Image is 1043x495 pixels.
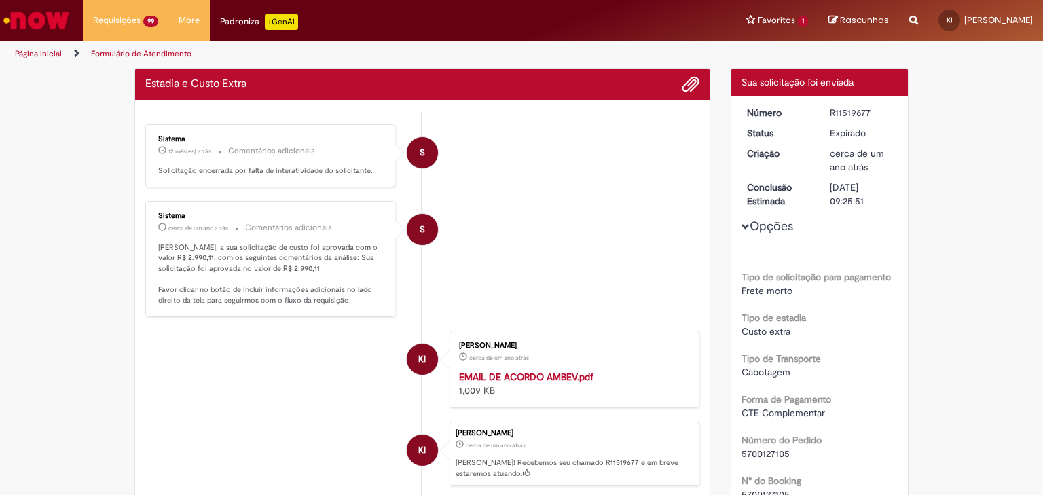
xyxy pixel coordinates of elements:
time: 16/05/2024 15:25:46 [466,441,526,450]
div: System [407,214,438,245]
span: Sua solicitação foi enviada [742,76,854,88]
span: Rascunhos [840,14,889,26]
span: 12 mês(es) atrás [168,147,211,155]
div: Sistema [158,212,384,220]
span: CTE Complementar [742,407,825,419]
span: cerca de um ano atrás [469,354,529,362]
p: [PERSON_NAME]! Recebemos seu chamado R11519677 e em breve estaremos atuando. [456,458,692,479]
ul: Trilhas de página [10,41,685,67]
div: Expirado [830,126,893,140]
b: N° do Booking [742,475,801,487]
span: S [420,136,425,169]
span: Frete morto [742,285,792,297]
a: Formulário de Atendimento [91,48,191,59]
span: KI [947,16,952,24]
small: Comentários adicionais [245,222,332,234]
div: [DATE] 09:25:51 [830,181,893,208]
span: Custo extra [742,325,790,337]
small: Comentários adicionais [228,145,315,157]
div: Sistema [158,135,384,143]
div: Padroniza [220,14,298,30]
b: Tipo de estadia [742,312,806,324]
a: EMAIL DE ACORDO AMBEV.pdf [459,371,593,383]
time: 16/05/2024 15:25:46 [830,147,884,173]
span: Cabotagem [742,366,790,378]
time: 16/05/2024 15:25:42 [469,354,529,362]
div: Ketty Ivankio [407,435,438,466]
div: System [407,137,438,168]
span: cerca de um ano atrás [830,147,884,173]
span: 99 [143,16,158,27]
div: Ketty Ivankio [407,344,438,375]
h2: Estadia e Custo Extra Histórico de tíquete [145,78,246,90]
span: S [420,213,425,246]
img: ServiceNow [1,7,71,34]
span: KI [418,343,426,375]
div: [PERSON_NAME] [459,342,685,350]
p: [PERSON_NAME], a sua solicitação de custo foi aprovada com o valor R$ 2.990,11, com os seguintes ... [158,242,384,306]
a: Rascunhos [828,14,889,27]
li: Ketty Ivankio [145,422,699,487]
a: Página inicial [15,48,62,59]
time: 13/09/2024 15:54:33 [168,147,211,155]
dt: Criação [737,147,820,160]
span: 1 [798,16,808,27]
span: cerca de um ano atrás [466,441,526,450]
dt: Conclusão Estimada [737,181,820,208]
p: +GenAi [265,14,298,30]
span: cerca de um ano atrás [168,224,228,232]
div: R11519677 [830,106,893,120]
dt: Status [737,126,820,140]
button: Adicionar anexos [682,75,699,93]
span: 5700127105 [742,447,790,460]
span: KI [418,434,426,466]
span: Favoritos [758,14,795,27]
span: More [179,14,200,27]
b: Forma de Pagamento [742,393,831,405]
b: Tipo de solicitação para pagamento [742,271,891,283]
span: Requisições [93,14,141,27]
b: Tipo de Transporte [742,352,821,365]
div: 1,009 KB [459,370,685,397]
dt: Número [737,106,820,120]
span: [PERSON_NAME] [964,14,1033,26]
p: Solicitação encerrada por falta de interatividade do solicitante. [158,166,384,177]
b: Número do Pedido [742,434,822,446]
div: [PERSON_NAME] [456,429,692,437]
div: 16/05/2024 15:25:46 [830,147,893,174]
